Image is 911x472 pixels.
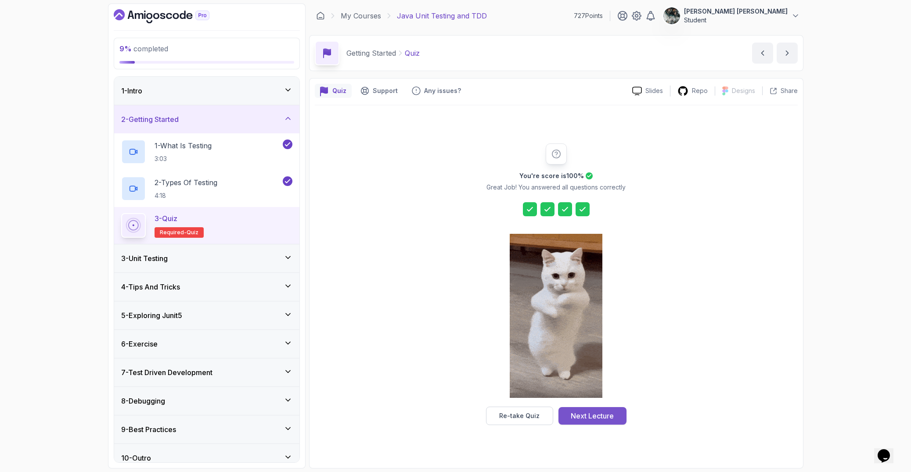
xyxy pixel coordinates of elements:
img: user profile image [663,7,680,24]
h3: 3 - Unit Testing [121,253,168,264]
p: 2 - Types Of Testing [155,177,217,188]
button: Re-take Quiz [486,407,553,425]
button: 7-Test Driven Development [114,358,299,386]
h3: 8 - Debugging [121,396,165,406]
h3: 9 - Best Practices [121,424,176,435]
span: Required- [160,229,187,236]
h3: 10 - Outro [121,453,151,463]
p: 4:18 [155,191,217,200]
p: 1 - What Is Testing [155,140,212,151]
p: Any issues? [424,86,461,95]
p: Support [373,86,398,95]
button: 8-Debugging [114,387,299,415]
button: 1-What Is Testing3:03 [121,139,292,164]
button: user profile image[PERSON_NAME] [PERSON_NAME]Student [663,7,800,25]
button: quiz button [315,84,352,98]
iframe: chat widget [874,437,902,463]
span: quiz [187,229,198,236]
a: Dashboard [114,9,230,23]
h3: 1 - Intro [121,86,142,96]
a: Repo [670,86,715,97]
span: 9 % [119,44,132,53]
p: 3 - Quiz [155,213,177,224]
a: Slides [625,86,670,96]
button: 5-Exploring Junit5 [114,301,299,329]
p: [PERSON_NAME] [PERSON_NAME] [684,7,788,16]
a: My Courses [341,11,381,21]
h3: 2 - Getting Started [121,114,179,125]
button: next content [777,43,798,64]
p: Getting Started [346,48,396,58]
div: Re-take Quiz [499,411,540,420]
button: Share [762,86,798,95]
img: cool-cat [510,234,602,398]
p: Slides [645,86,663,95]
button: 6-Exercise [114,330,299,358]
button: 2-Getting Started [114,105,299,133]
h3: 5 - Exploring Junit5 [121,310,182,321]
h3: 6 - Exercise [121,339,158,349]
button: 2-Types Of Testing4:18 [121,176,292,201]
h3: 4 - Tips And Tricks [121,282,180,292]
div: Next Lecture [571,411,614,421]
button: Support button [355,84,403,98]
button: 9-Best Practices [114,415,299,443]
p: 727 Points [574,11,603,20]
p: Share [781,86,798,95]
h2: You're score is 100 % [519,172,584,180]
button: 3-Unit Testing [114,244,299,272]
button: Next Lecture [558,407,627,425]
a: Dashboard [316,11,325,20]
p: Great Job! You answered all questions correctly [486,183,626,192]
h3: 7 - Test Driven Development [121,367,212,378]
p: Repo [692,86,708,95]
button: 4-Tips And Tricks [114,273,299,301]
button: Feedback button [407,84,466,98]
p: 3:03 [155,154,212,163]
button: 1-Intro [114,77,299,105]
button: 3-QuizRequired-quiz [121,213,292,238]
button: previous content [752,43,773,64]
p: Quiz [405,48,420,58]
p: Designs [732,86,755,95]
button: 10-Outro [114,444,299,472]
p: Student [684,16,788,25]
p: Java Unit Testing and TDD [397,11,487,21]
span: completed [119,44,168,53]
p: Quiz [332,86,346,95]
